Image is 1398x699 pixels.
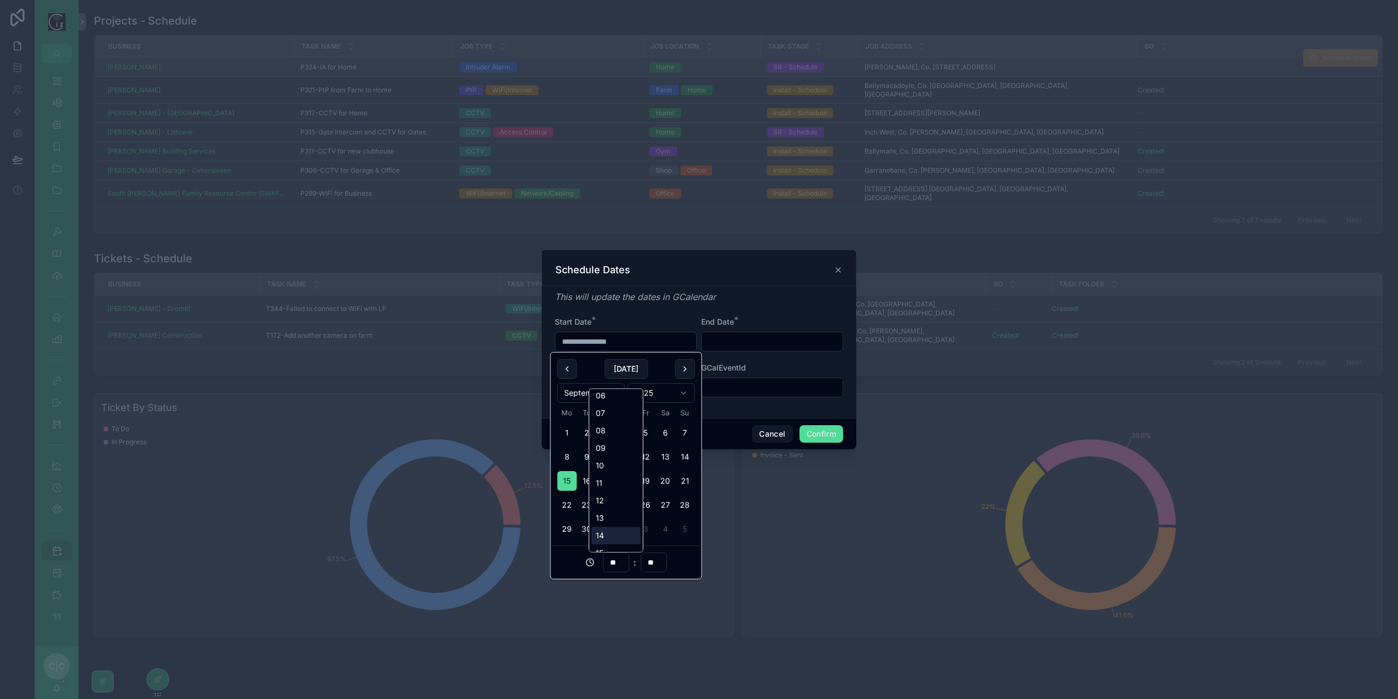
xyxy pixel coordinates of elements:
div: 09 [591,439,641,457]
div: : [557,553,695,572]
div: 12 [591,492,641,509]
div: Suggestions [589,389,643,553]
button: Friday, 5 September 2025 [636,423,655,443]
button: Friday, 3 October 2025 [636,519,655,539]
button: Tuesday, 23 September 2025 [577,495,596,515]
div: 07 [591,404,641,422]
button: Friday, 26 September 2025 [636,495,655,515]
div: 11 [591,474,641,492]
div: 14 [591,527,641,544]
button: Tuesday, 9 September 2025 [577,447,596,467]
button: Tuesday, 30 September 2025 [577,519,596,539]
button: Saturday, 27 September 2025 [655,495,675,515]
button: Cancel [752,425,792,443]
button: Monday, 1 September 2025 [557,423,577,443]
th: Friday [636,407,655,419]
div: 15 [591,544,641,562]
button: Tuesday, 2 September 2025 [577,423,596,443]
button: Sunday, 7 September 2025 [675,423,695,443]
th: Sunday [675,407,695,419]
button: Monday, 22 September 2025 [557,495,577,515]
button: Sunday, 14 September 2025 [675,447,695,467]
button: Saturday, 13 September 2025 [655,447,675,467]
span: GCalEventId [701,363,746,372]
button: Sunday, 5 October 2025 [675,519,695,539]
button: Friday, 12 September 2025 [636,447,655,467]
table: September 2025 [557,407,695,539]
button: Monday, 29 September 2025 [557,519,577,539]
button: Monday, 15 September 2025, selected [557,471,577,491]
button: Saturday, 4 October 2025 [655,519,675,539]
div: 13 [591,509,641,527]
th: Saturday [655,407,675,419]
button: Sunday, 28 September 2025 [675,495,695,515]
button: Monday, 8 September 2025 [557,447,577,467]
button: [DATE] [605,359,648,379]
button: Friday, 19 September 2025 [636,471,655,491]
th: Tuesday [577,407,596,419]
em: This will update the dates in GCalendar [555,291,716,302]
th: Monday [557,407,577,419]
h3: Schedule Dates [555,263,630,277]
button: Sunday, 21 September 2025 [675,471,695,491]
div: 06 [591,387,641,404]
span: Start Date [555,317,591,326]
button: Tuesday, 16 September 2025 [577,471,596,491]
div: 10 [591,457,641,474]
button: Saturday, 20 September 2025 [655,471,675,491]
div: 08 [591,422,641,439]
button: Confirm [799,425,843,443]
span: End Date [701,317,734,326]
button: Saturday, 6 September 2025 [655,423,675,443]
